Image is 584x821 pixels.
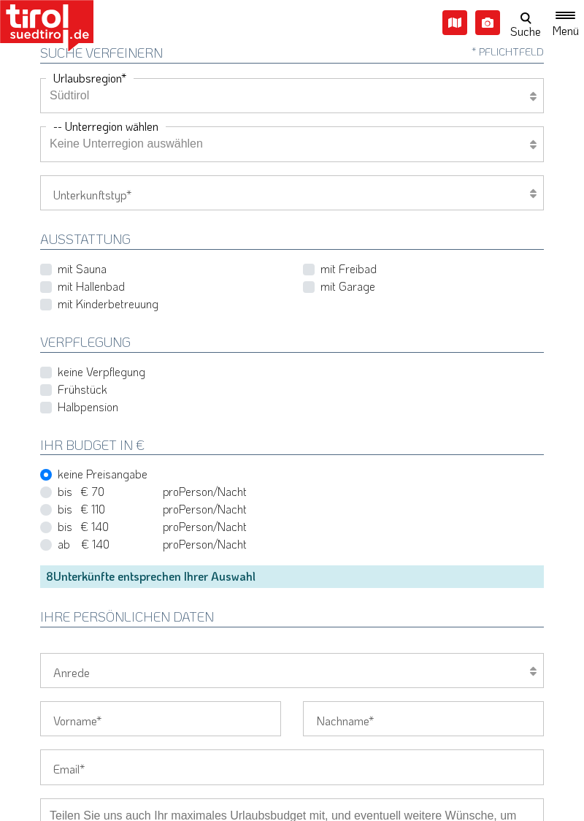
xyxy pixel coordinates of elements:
em: Person [179,519,213,534]
em: Person [179,484,213,499]
label: mit Hallenbad [58,278,125,294]
label: mit Garage [320,278,375,294]
label: pro /Nacht [58,519,247,535]
em: Person [179,501,213,516]
button: Toggle navigation [547,9,584,37]
label: pro /Nacht [58,484,247,500]
label: mit Sauna [58,261,107,277]
h2: Verpflegung [40,335,544,353]
h2: Suche verfeinern [40,46,544,64]
h2: Ausstattung [40,232,544,250]
label: Frühstück [58,381,107,397]
i: Karte öffnen [442,10,467,35]
em: Person [179,536,213,551]
label: keine Preisangabe [58,466,147,482]
label: pro /Nacht [58,501,247,517]
div: Unterkünfte entsprechen Ihrer Auswahl [40,565,544,587]
label: mit Freibad [320,261,377,277]
h2: Ihr Budget in € [40,438,544,456]
span: bis € 70 [58,484,160,500]
i: Fotogalerie [475,10,500,35]
label: pro /Nacht [58,536,247,552]
label: Halbpension [58,399,118,415]
span: 8 [46,568,53,584]
label: mit Kinderbetreuung [58,296,158,312]
span: bis € 140 [58,519,160,535]
span: ab € 140 [58,536,160,552]
h2: Ihre persönlichen Daten [40,610,544,627]
label: keine Verpflegung [58,364,145,380]
span: bis € 110 [58,501,160,517]
span: * Pflichtfeld [472,46,544,57]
